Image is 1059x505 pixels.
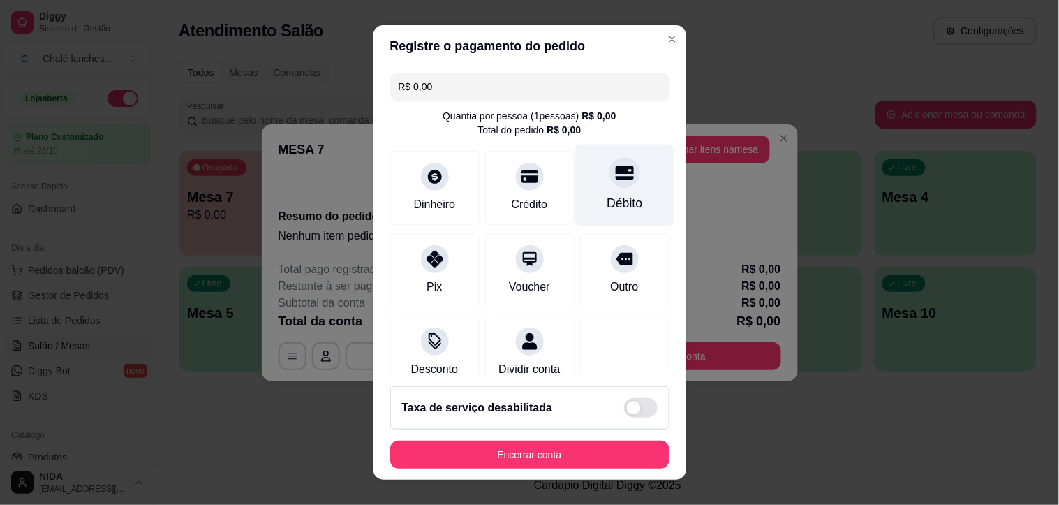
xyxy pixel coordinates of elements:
div: Débito [607,194,642,212]
div: Crédito [512,196,548,213]
div: Outro [610,279,638,295]
div: Desconto [411,361,459,378]
div: Dinheiro [414,196,456,213]
button: Close [661,28,683,50]
div: R$ 0,00 [582,109,616,123]
header: Registre o pagamento do pedido [373,25,686,67]
h2: Taxa de serviço desabilitada [402,400,553,416]
div: Total do pedido [477,123,581,137]
input: Ex.: hambúrguer de cordeiro [399,73,661,101]
div: Dividir conta [498,361,560,378]
div: Pix [427,279,442,295]
div: Quantia por pessoa ( 1 pessoas) [443,109,616,123]
div: Voucher [509,279,550,295]
div: R$ 0,00 [547,123,581,137]
button: Encerrar conta [390,441,669,469]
